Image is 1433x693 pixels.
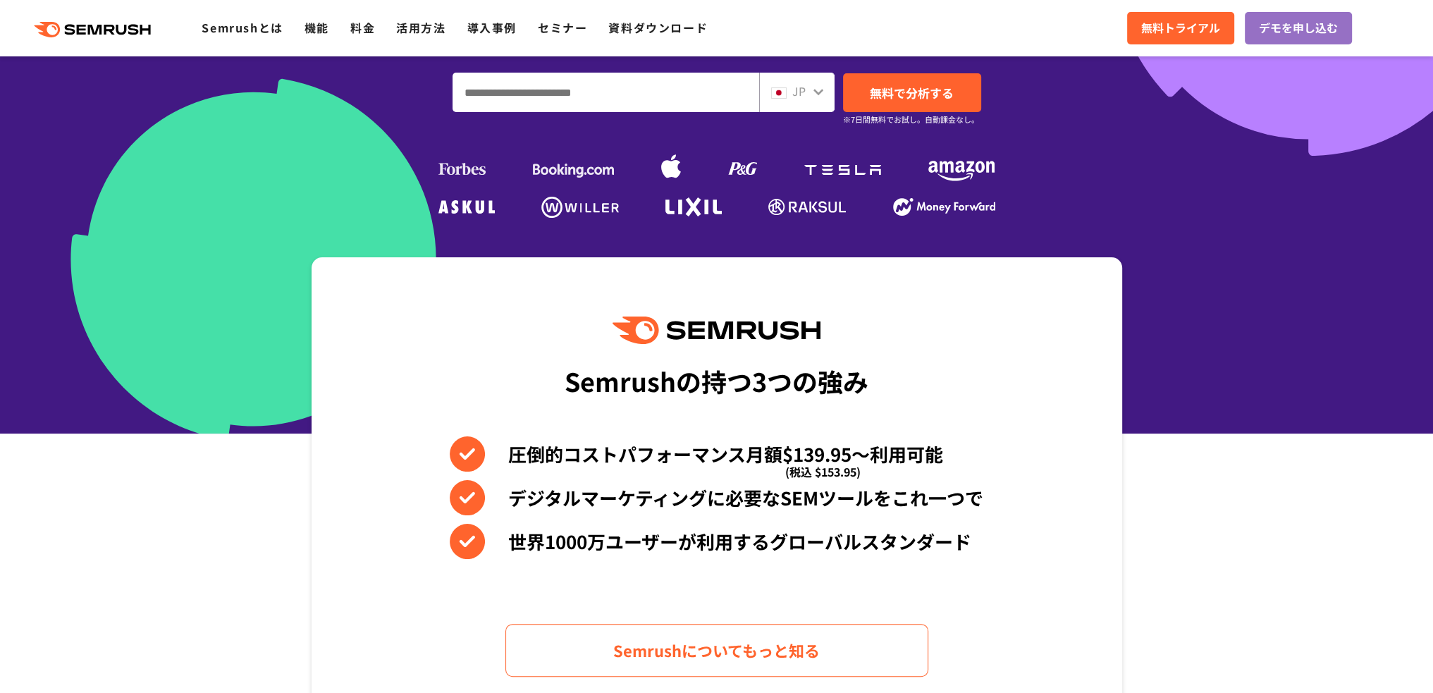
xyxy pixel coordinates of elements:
[1259,19,1338,37] span: デモを申し込む
[305,19,329,36] a: 機能
[505,624,928,677] a: Semrushについてもっと知る
[453,73,758,111] input: ドメイン、キーワードまたはURLを入力してください
[538,19,587,36] a: セミナー
[608,19,708,36] a: 資料ダウンロード
[870,84,954,102] span: 無料で分析する
[202,19,283,36] a: Semrushとは
[1141,19,1220,37] span: 無料トライアル
[613,638,820,663] span: Semrushについてもっと知る
[467,19,517,36] a: 導入事例
[843,73,981,112] a: 無料で分析する
[785,454,861,489] span: (税込 $153.95)
[613,317,820,344] img: Semrush
[350,19,375,36] a: 料金
[565,355,868,407] div: Semrushの持つ3つの強み
[1245,12,1352,44] a: デモを申し込む
[1127,12,1234,44] a: 無料トライアル
[792,82,806,99] span: JP
[396,19,445,36] a: 活用方法
[843,113,979,126] small: ※7日間無料でお試し。自動課金なし。
[450,524,983,559] li: 世界1000万ユーザーが利用するグローバルスタンダード
[450,436,983,472] li: 圧倒的コストパフォーマンス月額$139.95〜利用可能
[450,480,983,515] li: デジタルマーケティングに必要なSEMツールをこれ一つで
